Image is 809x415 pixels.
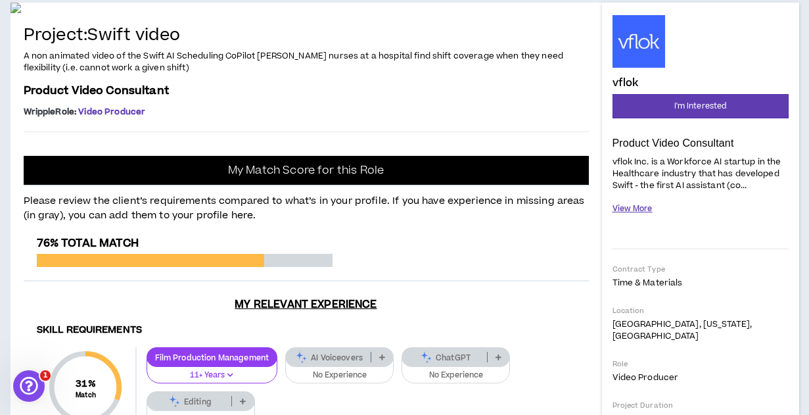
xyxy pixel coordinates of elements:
[286,353,371,362] p: AI Voiceovers
[76,377,96,391] span: 31 %
[26,25,50,46] img: logo
[613,77,639,89] h4: vflok
[24,298,589,311] h3: My Relevant Experience
[26,138,237,160] p: How can we help?
[175,294,263,347] button: Help
[155,370,269,381] p: 11+ Years
[613,277,789,289] p: Time & Materials
[613,197,653,220] button: View More
[109,327,154,336] span: Messages
[27,188,220,202] div: Send us a message
[285,358,394,383] button: No Experience
[402,353,487,362] p: ChatGPT
[613,372,679,383] span: Video Producer
[674,100,727,112] span: I'm Interested
[24,26,589,45] h4: Project: Swift video
[206,21,233,47] div: Profile image for Gabriella
[613,318,789,342] p: [GEOGRAPHIC_DATA], [US_STATE], [GEOGRAPHIC_DATA]
[208,327,229,336] span: Help
[24,106,77,118] span: Wripple Role :
[228,164,384,177] p: My Match Score for this Role
[147,358,278,383] button: 11+ Years
[402,358,510,383] button: No Experience
[613,264,789,274] p: Contract Type
[13,370,45,402] iframe: Intercom live chat
[613,359,789,369] p: Role
[613,155,789,192] p: vflok Inc. is a Workforce AI startup in the Healthcare industry that has developed Swift - the fi...
[26,93,237,138] p: Hi [PERSON_NAME] !
[147,397,232,406] p: Editing
[613,137,789,150] p: Product Video Consultant
[29,327,58,336] span: Home
[613,401,789,410] p: Project Duration
[24,186,589,224] p: Please review the client’s requirements compared to what’s in your profile. If you have experienc...
[24,50,564,74] span: A non animated video of the Swift AI Scheduling CoPilot [PERSON_NAME] nurses at a hospital find s...
[27,202,220,216] div: We'll be back online in 30 minutes
[410,370,501,381] p: No Experience
[294,370,385,381] p: No Experience
[24,83,169,99] span: Product Video Consultant
[40,370,51,381] span: 1
[78,106,145,118] span: Video Producer
[147,353,277,362] p: Film Production Management
[37,235,139,251] span: 76% Total Match
[87,294,175,347] button: Messages
[11,3,602,13] img: SIVPKaHz8KKpBcEMH7R3WZLgnORWVCQnKQezYxrx.jpg
[613,94,789,118] button: I'm Interested
[37,324,576,337] h4: Skill Requirements
[613,306,789,316] p: Location
[13,177,250,227] div: Send us a messageWe'll be back online in 30 minutes
[76,391,96,400] small: Match
[181,21,208,47] img: Profile image for Morgan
